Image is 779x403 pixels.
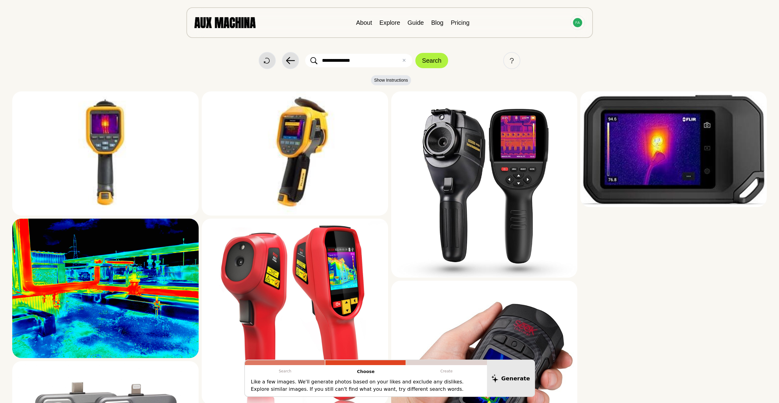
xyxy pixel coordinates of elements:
p: Create [406,365,487,377]
a: Blog [431,19,444,26]
p: Choose [325,365,406,378]
img: Search result [391,91,578,278]
p: Like a few images. We'll generate photos based on your likes and exclude any dislikes. Explore si... [251,378,481,393]
img: Search result [12,219,199,358]
img: Avatar [573,18,582,27]
button: Back [282,52,299,69]
button: Generate [487,360,534,396]
img: Search result [580,91,767,207]
button: ✕ [402,57,406,64]
img: Search result [12,91,199,216]
button: Search [415,53,448,68]
button: Show Instructions [371,75,411,85]
button: Help [503,52,520,69]
a: Explore [379,19,400,26]
img: AUX MACHINA [194,17,256,28]
a: Guide [407,19,424,26]
img: Search result [202,91,388,216]
a: About [356,19,372,26]
p: Search [245,365,326,377]
a: Pricing [451,19,470,26]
